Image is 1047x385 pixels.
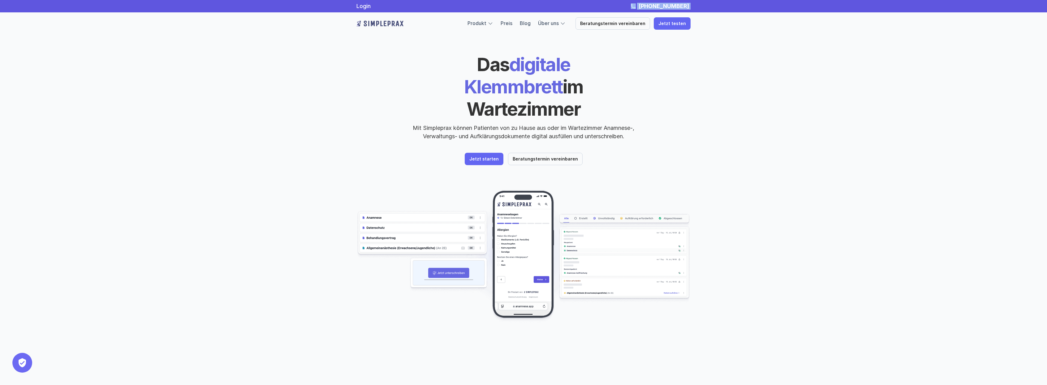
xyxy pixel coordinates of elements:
[654,17,691,30] a: Jetzt testen
[407,124,640,140] p: Mit Simpleprax können Patienten von zu Hause aus oder im Wartezimmer Anamnese-, Verwaltungs- und ...
[575,17,650,30] a: Beratungstermin vereinbaren
[637,3,691,9] a: [PHONE_NUMBER]
[467,20,486,26] a: Produkt
[465,153,503,165] a: Jetzt starten
[356,190,691,323] img: Beispielscreenshots aus der Simpleprax Anwendung
[356,3,371,9] a: Login
[477,53,509,75] span: Das
[658,21,686,26] p: Jetzt testen
[469,156,499,162] p: Jetzt starten
[580,21,645,26] p: Beratungstermin vereinbaren
[467,75,587,120] span: im Wartezimmer
[508,153,583,165] a: Beratungstermin vereinbaren
[501,20,512,26] a: Preis
[417,53,630,120] h1: digitale Klemmbrett
[513,156,578,162] p: Beratungstermin vereinbaren
[520,20,531,26] a: Blog
[639,3,689,9] strong: [PHONE_NUMBER]
[538,20,559,26] a: Über uns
